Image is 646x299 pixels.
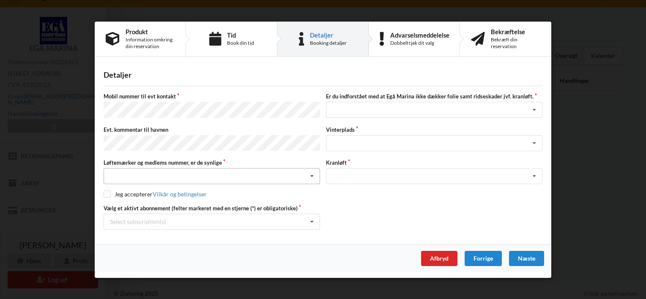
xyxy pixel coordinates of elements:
[126,28,175,35] div: Produkt
[390,31,449,38] div: Advarselsmeddelelse
[104,125,320,133] label: Evt. kommentar til havnen
[104,190,207,198] label: Jeg accepterer
[104,70,542,80] div: Detaljer
[227,39,254,46] div: Book din tid
[326,125,542,133] label: Vinterplads
[110,218,166,225] div: Select subscription(s)
[310,39,347,46] div: Booking detaljer
[509,251,544,266] div: Næste
[227,31,254,38] div: Tid
[465,251,502,266] div: Forrige
[104,92,320,100] label: Mobil nummer til evt kontakt
[421,251,457,266] div: Afbryd
[326,159,542,166] label: Kranløft
[491,36,540,49] div: Bekræft din reservation
[390,39,449,46] div: Dobbelttjek dit valg
[491,28,540,35] div: Bekræftelse
[310,31,347,38] div: Detaljer
[326,92,542,100] label: Er du indforstået med at Egå Marina ikke dækker folie samt ridseskader jvf. kranløft.
[153,190,207,198] a: Vilkår og betingelser
[126,36,175,49] div: Information omkring din reservation
[104,204,320,212] label: Vælg et aktivt abonnement (felter markeret med en stjerne (*) er obligatoriske)
[104,159,320,166] label: Løftemærker og medlems nummer, er de synlige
